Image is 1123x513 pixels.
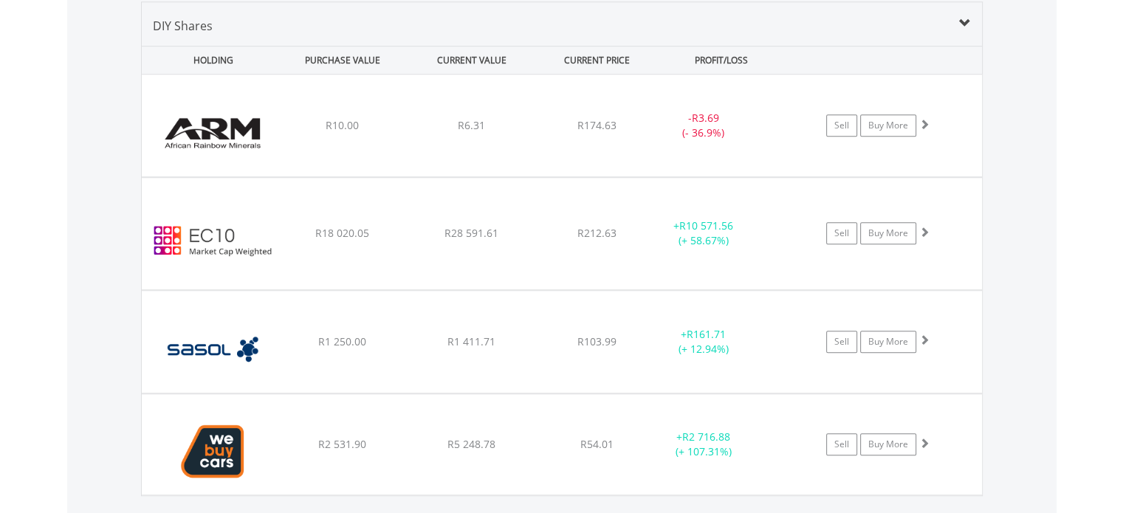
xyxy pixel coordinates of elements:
[577,226,617,240] span: R212.63
[648,430,760,459] div: + (+ 107.31%)
[682,430,730,444] span: R2 716.88
[409,47,535,74] div: CURRENT VALUE
[280,47,406,74] div: PURCHASE VALUE
[860,114,916,137] a: Buy More
[648,218,760,248] div: + (+ 58.67%)
[679,218,733,233] span: R10 571.56
[860,433,916,455] a: Buy More
[153,18,213,34] span: DIY Shares
[860,331,916,353] a: Buy More
[648,111,760,140] div: - (- 36.9%)
[149,309,276,389] img: EQU.ZA.SOL.png
[149,196,276,285] img: EC10.EC.EC10.png
[687,327,726,341] span: R161.71
[315,226,369,240] span: R18 020.05
[447,334,495,348] span: R1 411.71
[444,226,498,240] span: R28 591.61
[149,93,276,173] img: EQU.ZA.ARI.png
[149,413,276,492] img: EQU.ZA.WBC.png
[577,118,617,132] span: R174.63
[826,222,857,244] a: Sell
[538,47,655,74] div: CURRENT PRICE
[692,111,719,125] span: R3.69
[318,437,366,451] span: R2 531.90
[826,331,857,353] a: Sell
[458,118,485,132] span: R6.31
[326,118,359,132] span: R10.00
[447,437,495,451] span: R5 248.78
[659,47,785,74] div: PROFIT/LOSS
[142,47,277,74] div: HOLDING
[648,327,760,357] div: + (+ 12.94%)
[826,114,857,137] a: Sell
[860,222,916,244] a: Buy More
[318,334,366,348] span: R1 250.00
[577,334,617,348] span: R103.99
[580,437,614,451] span: R54.01
[826,433,857,455] a: Sell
